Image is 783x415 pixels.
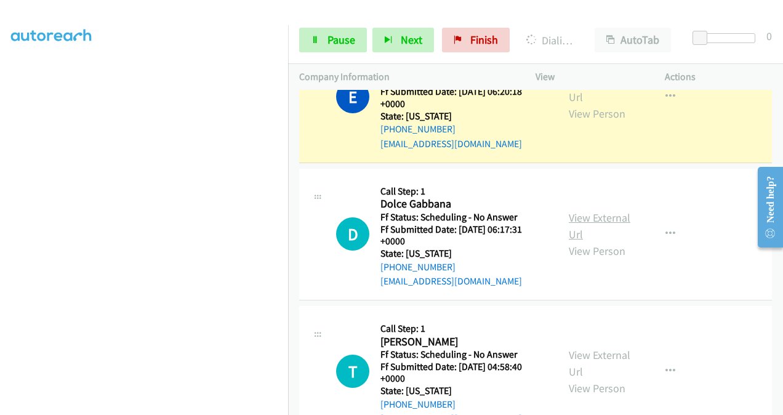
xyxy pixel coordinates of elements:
[380,323,547,335] h5: Call Step: 1
[536,70,643,84] p: View
[380,185,547,198] h5: Call Step: 1
[336,80,369,113] h1: E
[336,217,369,251] h1: D
[699,33,755,43] div: Delay between calls (in seconds)
[380,335,542,349] h2: [PERSON_NAME]
[380,123,456,135] a: [PHONE_NUMBER]
[595,28,671,52] button: AutoTab
[380,224,547,248] h5: Ff Submitted Date: [DATE] 06:17:31 +0000
[336,355,369,388] h1: T
[336,355,369,388] div: The call is yet to be attempted
[380,110,547,123] h5: State: [US_STATE]
[380,211,547,224] h5: Ff Status: Scheduling - No Answer
[569,107,625,121] a: View Person
[526,32,572,49] p: Dialing [PERSON_NAME]
[327,33,355,47] span: Pause
[569,381,625,395] a: View Person
[380,275,522,287] a: [EMAIL_ADDRESS][DOMAIN_NAME]
[380,261,456,273] a: [PHONE_NUMBER]
[380,361,547,385] h5: Ff Submitted Date: [DATE] 04:58:40 +0000
[380,86,547,110] h5: Ff Submitted Date: [DATE] 06:20:18 +0000
[299,70,513,84] p: Company Information
[748,158,783,256] iframe: Resource Center
[336,217,369,251] div: The call is yet to be attempted
[442,28,510,52] a: Finish
[372,28,434,52] button: Next
[569,73,630,104] a: View External Url
[380,248,547,260] h5: State: [US_STATE]
[380,398,456,410] a: [PHONE_NUMBER]
[569,244,625,258] a: View Person
[665,70,772,84] p: Actions
[380,138,522,150] a: [EMAIL_ADDRESS][DOMAIN_NAME]
[380,197,542,211] h2: Dolce Gabbana
[766,28,772,44] div: 0
[470,33,498,47] span: Finish
[299,28,367,52] a: Pause
[380,349,547,361] h5: Ff Status: Scheduling - No Answer
[569,211,630,241] a: View External Url
[569,348,630,379] a: View External Url
[380,385,547,397] h5: State: [US_STATE]
[401,33,422,47] span: Next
